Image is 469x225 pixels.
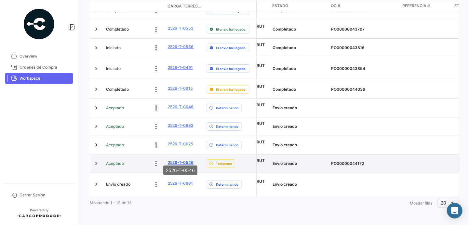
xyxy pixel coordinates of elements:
[93,142,100,148] a: Expand/Collapse Row
[20,192,70,198] span: Cerrar Sesión
[273,86,326,92] div: Completado
[106,26,129,32] span: Completado
[216,142,239,148] span: Determinando
[93,86,100,93] a: Expand/Collapse Row
[106,161,124,166] span: Aceptado
[272,3,288,9] span: Estado
[20,64,70,70] span: Órdenes de Compra
[447,203,462,218] div: Abrir Intercom Messenger
[93,45,100,51] a: Expand/Collapse Row
[410,201,432,205] span: Mostrar filas
[400,0,452,12] datatable-header-cell: Referencia #
[168,123,194,128] a: 2526-T-0632
[273,105,326,111] div: Envío creado
[273,161,326,166] div: Envío creado
[168,25,194,31] a: 2526-T-0553
[331,66,397,72] div: PO00000043854
[331,45,397,51] div: PO00000043816
[441,200,447,205] span: 20
[20,53,70,59] span: Overview
[20,75,70,81] span: Workspace
[331,161,397,166] div: PO00000044172
[402,3,430,9] span: Referencia #
[216,66,247,71] span: El envío ha llegado.
[270,0,328,12] datatable-header-cell: Estado
[93,26,100,33] a: Expand/Collapse Row
[168,141,194,147] a: 2526-T-0625
[106,66,121,72] span: Iniciado
[216,27,247,32] span: El envío ha llegado.
[106,45,121,51] span: Iniciado
[106,142,124,148] span: Aceptado
[106,181,130,187] span: Envío creado
[331,3,340,9] span: OC #
[93,181,100,188] a: Expand/Collapse Row
[216,182,239,187] span: Determinando
[23,8,55,40] img: powered-by.png
[331,86,397,92] div: PO00000044036
[216,45,247,50] span: El envío ha llegado.
[216,105,239,111] span: Determinando
[168,160,194,165] a: 2526-T-0546
[5,51,73,62] a: Overview
[216,161,232,166] span: Temprano
[168,180,193,186] a: 2526-T-0661
[331,26,397,32] div: PO00000043707
[273,26,326,32] div: Completado
[93,105,100,111] a: Expand/Collapse Row
[328,0,400,12] datatable-header-cell: OC #
[106,124,124,129] span: Aceptado
[103,4,165,9] datatable-header-cell: Estado
[168,104,194,110] a: 2526-T-0648
[204,4,256,9] datatable-header-cell: Delay Status
[168,44,194,50] a: 2526-T-0556
[93,160,100,167] a: Expand/Collapse Row
[5,73,73,84] a: Workspace
[93,65,100,72] a: Expand/Collapse Row
[273,66,326,72] div: Completado
[165,1,204,12] datatable-header-cell: Carga Terrestre #
[216,124,239,129] span: Determinando
[167,3,201,9] span: Carga Terrestre #
[273,45,326,51] div: Completado
[168,86,193,91] a: 2526-T-0615
[90,200,132,205] span: Mostrando 1 - 13 de 13
[5,62,73,73] a: Órdenes de Compra
[168,65,193,71] a: 2526-T-0491
[273,142,326,148] div: Envío creado
[106,105,124,111] span: Aceptado
[273,181,326,187] div: Envío creado
[273,124,326,129] div: Envío creado
[93,123,100,130] a: Expand/Collapse Row
[216,87,247,92] span: El envío ha llegado.
[163,165,197,175] div: 2526-T-0546
[106,86,129,92] span: Completado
